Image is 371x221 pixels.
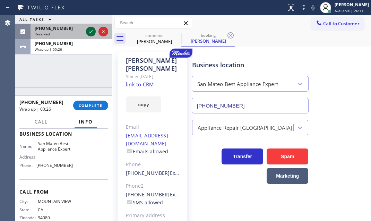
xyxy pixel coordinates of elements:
[126,81,154,88] a: link to CRM
[126,132,168,147] a: [EMAIL_ADDRESS][DOMAIN_NAME]
[38,199,72,204] span: MOUNTAIN VIEW
[126,199,163,206] label: SMS allowed
[19,130,108,137] span: Business location
[126,96,161,112] button: copy
[38,215,72,220] span: 94080
[126,212,179,220] div: Primary address
[126,73,179,80] div: Since: [DATE]
[127,200,132,204] input: SMS allowed
[31,115,52,129] button: Call
[182,33,234,38] div: booking
[182,31,234,46] div: Alda Quintanilla
[192,98,309,113] input: Phone Number
[267,168,308,184] button: Marketing
[73,101,108,110] button: COMPLETE
[126,182,179,190] div: Phone2
[38,207,72,212] span: CA
[75,115,97,129] button: Info
[323,20,360,27] span: Call to Customer
[222,148,263,164] button: Transfer
[335,2,369,8] div: [PERSON_NAME]
[35,47,62,52] span: Wrap up | 00:26
[19,17,44,22] span: ALL TASKS
[19,144,38,149] span: Name:
[35,41,73,46] span: [PHONE_NUMBER]
[19,215,38,220] span: Zipcode:
[128,31,181,46] div: Dylan Alcala
[38,141,72,152] span: San Mateo Best Appliance Expert
[79,103,103,108] span: COMPLETE
[126,170,170,176] a: [PHONE_NUMBER]
[19,163,36,168] span: Phone:
[98,27,108,36] button: Reject
[126,57,179,73] div: [PERSON_NAME] [PERSON_NAME]
[19,207,38,212] span: State:
[308,3,318,12] button: Mute
[170,191,181,198] span: Ext: 0
[170,170,181,176] span: Ext: 0
[19,199,38,204] span: City:
[128,33,181,38] div: outbound
[115,17,192,28] input: Search
[335,8,363,13] span: Available | 26:11
[311,17,364,30] button: Call to Customer
[126,123,179,131] div: Email
[35,25,73,31] span: [PHONE_NUMBER]
[126,191,170,198] a: [PHONE_NUMBER]
[126,161,179,169] div: Phone
[128,38,181,44] div: [PERSON_NAME]
[15,15,58,24] button: ALL TASKS
[197,80,278,88] div: San Mateo Best Appliance Expert
[35,119,48,125] span: Call
[19,154,38,160] span: Address:
[19,188,108,195] span: Call From
[267,148,308,164] button: Spam
[79,119,93,125] span: Info
[182,38,234,44] div: [PERSON_NAME]
[36,163,73,168] span: [PHONE_NUMBER]
[19,106,51,112] span: Wrap up | 00:26
[127,149,132,153] input: Emails allowed
[198,124,293,131] div: Appliance Repair [GEOGRAPHIC_DATA]
[86,27,96,36] button: Accept
[35,32,50,36] span: Reserved
[19,99,63,105] span: [PHONE_NUMBER]
[192,60,308,70] div: Business location
[126,148,169,155] label: Emails allowed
